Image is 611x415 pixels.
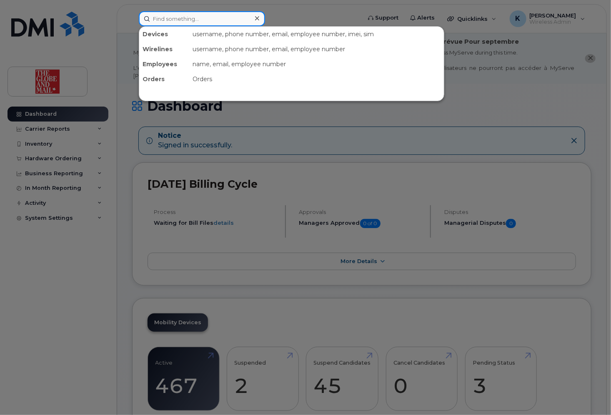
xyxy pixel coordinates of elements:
div: username, phone number, email, employee number [189,42,444,57]
div: name, email, employee number [189,57,444,72]
div: username, phone number, email, employee number, imei, sim [189,27,444,42]
div: Orders [139,72,189,87]
div: Devices [139,27,189,42]
div: Orders [189,72,444,87]
div: Wirelines [139,42,189,57]
div: Employees [139,57,189,72]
